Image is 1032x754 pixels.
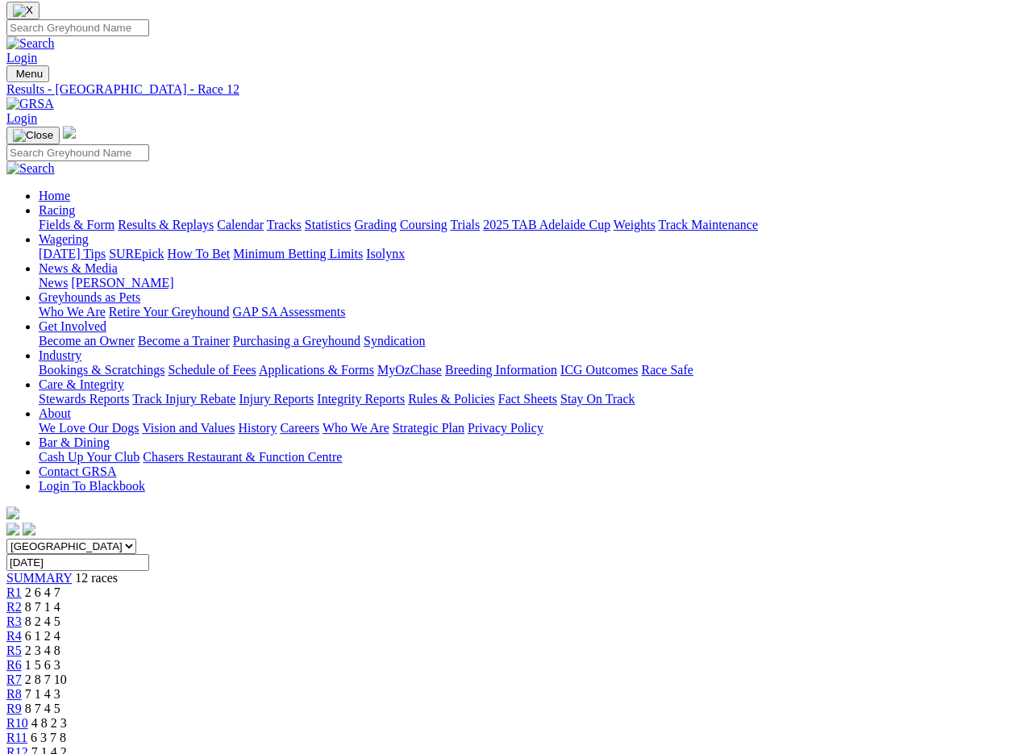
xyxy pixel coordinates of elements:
[267,218,302,231] a: Tracks
[39,421,139,435] a: We Love Our Dogs
[25,658,60,672] span: 1 5 6 3
[39,406,71,420] a: About
[6,716,28,730] a: R10
[238,421,277,435] a: History
[483,218,610,231] a: 2025 TAB Adelaide Cup
[6,144,149,161] input: Search
[6,629,22,643] a: R4
[498,392,557,406] a: Fact Sheets
[355,218,397,231] a: Grading
[39,479,145,493] a: Login To Blackbook
[168,247,231,260] a: How To Bet
[25,629,60,643] span: 6 1 2 4
[6,2,40,19] button: Close
[560,363,638,377] a: ICG Outcomes
[6,658,22,672] span: R6
[16,68,43,80] span: Menu
[39,334,135,348] a: Become an Owner
[39,218,1026,232] div: Racing
[317,392,405,406] a: Integrity Reports
[168,363,256,377] a: Schedule of Fees
[6,36,55,51] img: Search
[6,82,1026,97] a: Results - [GEOGRAPHIC_DATA] - Race 12
[71,276,173,290] a: [PERSON_NAME]
[6,554,149,571] input: Select date
[25,687,60,701] span: 7 1 4 3
[39,348,81,362] a: Industry
[6,506,19,519] img: logo-grsa-white.png
[468,421,543,435] a: Privacy Policy
[31,731,66,744] span: 6 3 7 8
[6,127,60,144] button: Toggle navigation
[6,644,22,657] a: R5
[659,218,758,231] a: Track Maintenance
[39,435,110,449] a: Bar & Dining
[39,450,139,464] a: Cash Up Your Club
[377,363,442,377] a: MyOzChase
[118,218,214,231] a: Results & Replays
[6,731,27,744] a: R11
[6,702,22,715] a: R9
[39,305,106,319] a: Who We Are
[6,600,22,614] a: R2
[23,523,35,535] img: twitter.svg
[109,247,164,260] a: SUREpick
[6,614,22,628] span: R3
[31,716,67,730] span: 4 8 2 3
[233,305,346,319] a: GAP SA Assessments
[322,421,389,435] a: Who We Are
[13,4,33,17] img: X
[6,523,19,535] img: facebook.svg
[25,585,60,599] span: 2 6 4 7
[6,111,37,125] a: Login
[6,19,149,36] input: Search
[6,65,49,82] button: Toggle navigation
[280,421,319,435] a: Careers
[366,247,405,260] a: Isolynx
[39,392,1026,406] div: Care & Integrity
[39,247,106,260] a: [DATE] Tips
[364,334,425,348] a: Syndication
[6,687,22,701] span: R8
[305,218,352,231] a: Statistics
[6,97,54,111] img: GRSA
[233,334,360,348] a: Purchasing a Greyhound
[39,363,164,377] a: Bookings & Scratchings
[6,571,72,585] span: SUMMARY
[25,614,60,628] span: 8 2 4 5
[39,261,118,275] a: News & Media
[39,218,114,231] a: Fields & Form
[6,673,22,686] a: R7
[13,129,53,142] img: Close
[560,392,635,406] a: Stay On Track
[233,247,363,260] a: Minimum Betting Limits
[6,585,22,599] a: R1
[400,218,447,231] a: Coursing
[641,363,693,377] a: Race Safe
[25,673,67,686] span: 2 8 7 10
[39,276,68,290] a: News
[259,363,374,377] a: Applications & Forms
[217,218,264,231] a: Calendar
[445,363,557,377] a: Breeding Information
[614,218,655,231] a: Weights
[393,421,464,435] a: Strategic Plan
[39,464,116,478] a: Contact GRSA
[75,571,118,585] span: 12 races
[408,392,495,406] a: Rules & Policies
[39,377,124,391] a: Care & Integrity
[142,421,235,435] a: Vision and Values
[450,218,480,231] a: Trials
[143,450,342,464] a: Chasers Restaurant & Function Centre
[6,51,37,65] a: Login
[39,232,89,246] a: Wagering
